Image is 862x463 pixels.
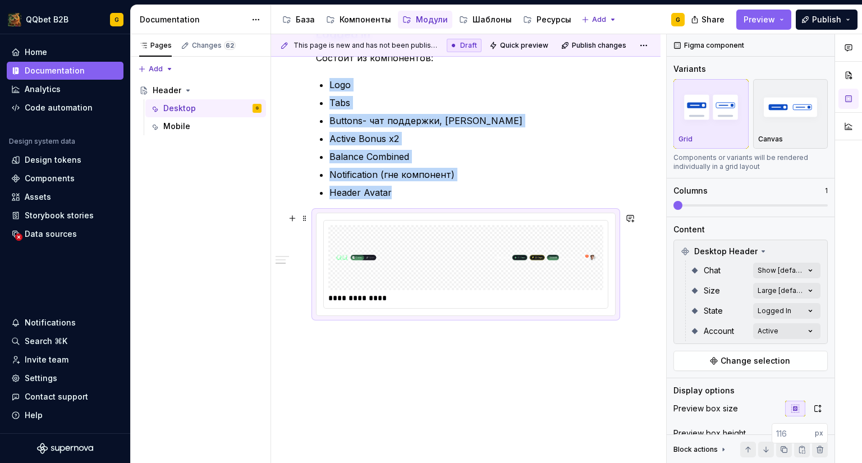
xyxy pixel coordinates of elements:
[486,38,553,53] button: Quick preview
[673,442,728,457] div: Block actions
[294,41,438,50] span: This page is new and has not been published yet.
[25,317,76,328] div: Notifications
[140,14,246,25] div: Documentation
[772,423,815,443] input: 116
[704,326,734,337] span: Account
[673,428,746,439] div: Preview box height
[329,132,616,145] p: Active Bonus x2
[329,186,616,199] p: Header Avatar
[163,103,196,114] div: Desktop
[578,12,620,27] button: Add
[25,410,43,421] div: Help
[7,351,123,369] a: Invite team
[704,305,723,317] span: State
[558,38,631,53] button: Publish changes
[753,263,820,278] button: Show [default]
[25,373,57,384] div: Settings
[753,303,820,319] button: Logged In
[7,388,123,406] button: Contact support
[704,285,720,296] span: Size
[673,351,828,371] button: Change selection
[753,79,828,149] button: placeholderCanvas
[25,354,68,365] div: Invite team
[25,84,61,95] div: Analytics
[7,62,123,80] a: Documentation
[416,14,448,25] div: Модули
[7,188,123,206] a: Assets
[673,385,735,396] div: Display options
[26,14,68,25] div: QQbet B2B
[455,11,516,29] a: Шаблоны
[25,391,88,402] div: Contact support
[329,114,616,127] p: Buttons- чат поддержки, [PERSON_NAME]
[815,429,823,438] p: px
[37,443,93,454] svg: Supernova Logo
[473,14,512,25] div: Шаблоны
[753,283,820,299] button: Large [default]
[825,186,828,195] p: 1
[685,10,732,30] button: Share
[7,225,123,243] a: Data sources
[7,332,123,350] button: Search ⌘K
[673,445,718,454] div: Block actions
[673,403,738,414] div: Preview box size
[7,169,123,187] a: Components
[192,41,236,50] div: Changes
[758,135,783,144] p: Canvas
[753,323,820,339] button: Active
[758,286,805,295] div: Large [default]
[758,327,778,336] div: Active
[758,266,805,275] div: Show [default]
[758,86,823,127] img: placeholder
[676,242,825,260] div: Desktop Header
[135,61,177,77] button: Add
[278,8,576,31] div: Page tree
[163,121,190,132] div: Mobile
[758,306,791,315] div: Logged In
[572,41,626,50] span: Publish changes
[7,406,123,424] button: Help
[224,41,236,50] span: 62
[398,11,452,29] a: Модули
[25,191,51,203] div: Assets
[678,86,744,127] img: placeholder
[135,81,266,135] div: Page tree
[329,150,616,163] p: Balance Combined
[25,65,85,76] div: Documentation
[592,15,606,24] span: Add
[673,224,705,235] div: Content
[149,65,163,74] span: Add
[322,11,396,29] a: Компоненты
[329,96,616,109] p: Tabs
[744,14,775,25] span: Preview
[796,10,858,30] button: Publish
[256,103,259,114] div: G
[673,185,708,196] div: Columns
[7,43,123,61] a: Home
[145,99,266,117] a: DesktopG
[736,10,791,30] button: Preview
[460,41,477,50] span: Draft
[2,7,128,31] button: QQbet B2BG
[676,15,680,24] div: G
[7,99,123,117] a: Code automation
[9,137,75,146] div: Design system data
[114,15,119,24] div: G
[673,153,828,171] div: Components or variants will be rendered individually in a grid layout
[25,102,93,113] div: Code automation
[25,154,81,166] div: Design tokens
[329,168,616,181] p: Notification (гне компонент)
[7,314,123,332] button: Notifications
[7,369,123,387] a: Settings
[500,41,548,50] span: Quick preview
[153,85,181,96] div: Header
[7,207,123,224] a: Storybook stories
[296,14,315,25] div: База
[673,79,749,149] button: placeholderGrid
[135,81,266,99] a: Header
[25,210,94,221] div: Storybook stories
[25,173,75,184] div: Components
[537,14,571,25] div: Ресурсы
[519,11,576,29] a: Ресурсы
